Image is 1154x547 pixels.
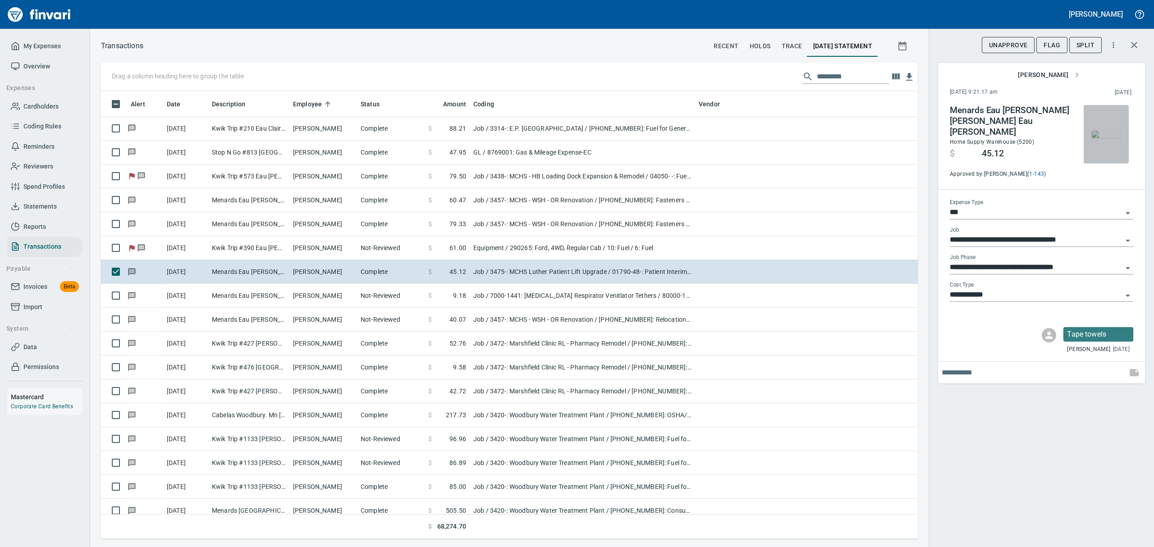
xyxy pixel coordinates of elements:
span: Has messages [127,149,137,155]
td: [PERSON_NAME] [289,403,357,427]
td: Menards Eau [PERSON_NAME] [PERSON_NAME] Eau [PERSON_NAME] [208,308,289,332]
td: Job / 3314-: E.P. [GEOGRAPHIC_DATA] / [PHONE_NUMBER]: Fuel for General Conditions Equipment - Con... [470,117,695,141]
span: $ [428,458,432,467]
span: $ [428,291,432,300]
span: Has messages [127,388,137,394]
button: More [1104,35,1123,55]
span: 85.00 [449,482,466,491]
a: Reminders [7,137,82,157]
td: [DATE] [163,188,208,212]
td: Job / 3420-: Woodbury Water Treatment Plant / [PHONE_NUMBER]: Consumable CM/GC / 8: Indirects [470,499,695,523]
a: Cardholders [7,96,82,117]
td: Complete [357,379,425,403]
td: [PERSON_NAME] [289,356,357,379]
span: $ [428,387,432,396]
span: Transactions [23,241,61,252]
a: Transactions [7,237,82,257]
span: Overview [23,61,50,72]
span: $ [428,410,432,419]
span: holds [750,41,771,52]
td: [DATE] [163,141,208,164]
td: Complete [357,117,425,141]
td: Kwik Trip #427 [PERSON_NAME] [GEOGRAPHIC_DATA] [208,332,289,356]
span: Permissions [23,361,59,373]
td: Equipment / 290265: Ford, 4WD, Regular Cab / 10: Fuel / 6: Fuel [470,236,695,260]
span: My Expenses [23,41,61,52]
td: Job / 3472-: Marshfield Clinic RL - Pharmacy Remodel / [PHONE_NUMBER]: Fuel for General Condition... [470,379,695,403]
td: Menards [GEOGRAPHIC_DATA] [GEOGRAPHIC_DATA] [208,499,289,523]
span: [DATE] Statement [813,41,872,52]
span: Reports [23,221,46,232]
span: $ [950,148,955,159]
span: Cardholders [23,101,59,112]
span: $ [428,243,432,252]
span: Has messages [127,364,137,370]
span: Employee [293,99,322,109]
td: Job / 3457-: MCHS - WSH - OR Renovation / [PHONE_NUMBER]: Fasteners & Adhesives - Drywall / 2: Ma... [470,188,695,212]
a: Spend Profiles [7,177,82,197]
a: Data [7,337,82,357]
span: $ [428,172,432,181]
td: Kwik Trip #573 Eau [PERSON_NAME] [208,164,289,188]
td: Complete [357,212,425,236]
span: 96.96 [449,434,466,443]
span: 505.50 [446,506,466,515]
td: [PERSON_NAME] [289,475,357,499]
td: Kwik Trip #427 [PERSON_NAME] [GEOGRAPHIC_DATA] [208,379,289,403]
button: [PERSON_NAME] [1067,7,1125,21]
p: Drag a column heading here to group the table [112,72,244,81]
span: Has messages [127,436,137,442]
span: $ [428,363,432,372]
td: [PERSON_NAME] [289,212,357,236]
td: Kwik Trip #1133 [PERSON_NAME] WI [208,451,289,475]
span: Expenses [6,82,74,94]
span: Payable [6,263,74,274]
span: Flagged [127,173,137,179]
span: 47.95 [449,148,466,157]
button: Expenses [3,80,78,96]
span: Flagged [127,245,137,251]
td: [PERSON_NAME] [289,284,357,308]
td: [PERSON_NAME] [289,379,357,403]
span: System [6,323,74,334]
div: Click for options [1063,327,1133,342]
span: Coding [473,99,506,109]
span: Alert [131,99,145,109]
p: Transactions [101,41,143,51]
label: Job Phase [950,255,975,260]
a: Overview [7,56,82,77]
span: Date [167,99,181,109]
button: Show transactions within a particular date range [889,35,918,57]
td: [DATE] [163,212,208,236]
span: 42.72 [449,387,466,396]
td: Not-Reviewed [357,236,425,260]
span: $ [428,506,432,515]
td: [DATE] [163,499,208,523]
span: This records your note into the expense. If you would like to send a message to an employee inste... [1123,362,1145,383]
span: Statements [23,201,57,212]
button: Payable [3,260,78,277]
td: [DATE] [163,308,208,332]
span: 88.21 [449,124,466,133]
a: Permissions [7,357,82,377]
span: This charge was settled by the merchant and appears on the 2025/08/09 statement. [1056,88,1131,97]
button: UnApprove [982,37,1035,54]
td: [PERSON_NAME] [289,188,357,212]
span: 45.12 [449,267,466,276]
button: Open [1122,234,1134,247]
button: Open [1122,262,1134,274]
td: Not-Reviewed [357,308,425,332]
span: 79.50 [449,172,466,181]
td: Complete [357,499,425,523]
h4: Menards Eau [PERSON_NAME] [PERSON_NAME] Eau [PERSON_NAME] [950,105,1072,137]
td: [DATE] [163,260,208,284]
td: GL / 8769001: Gas & Mileage Expense-EC [470,141,695,164]
span: Invoices [23,281,47,292]
span: $ [428,339,432,348]
td: Not-Reviewed [357,427,425,451]
span: Description [212,99,257,109]
td: Complete [357,332,425,356]
td: Job / 3438-: MCHS - HB Loading Dock Expansion & Remodel / 04050- -: Fuel for Equipment, Masonry /... [470,164,695,188]
span: Beta [60,282,79,292]
td: [PERSON_NAME] [289,164,357,188]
